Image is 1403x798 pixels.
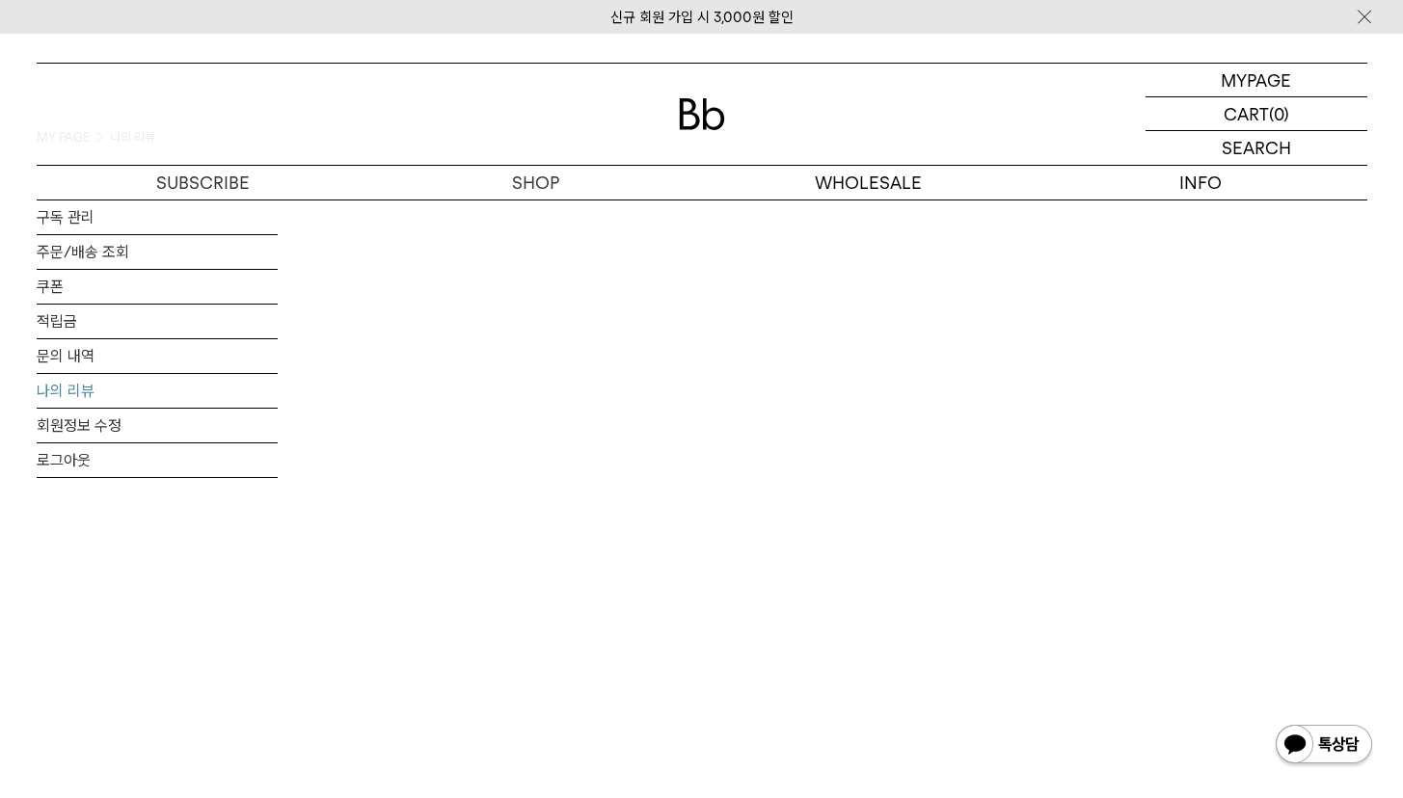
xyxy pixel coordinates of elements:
p: INFO [1035,166,1367,199]
a: 회원정보 수정 [37,409,278,442]
a: 주문/배송 조회 [37,235,278,269]
p: MYPAGE [1221,64,1291,96]
a: 문의 내역 [37,339,278,373]
img: 카카오톡 채널 1:1 채팅 버튼 [1274,723,1374,769]
a: 쿠폰 [37,270,278,304]
a: 적립금 [37,305,278,338]
a: MYPAGE [1146,64,1367,97]
a: 나의 리뷰 [37,374,278,408]
a: SHOP [369,166,702,199]
a: 로그아웃 [37,443,278,477]
a: CART (0) [1146,97,1367,131]
p: WHOLESALE [702,166,1035,199]
p: SEARCH [1222,131,1291,165]
img: 로고 [679,98,725,130]
a: 신규 회원 가입 시 3,000원 할인 [610,9,794,26]
a: SUBSCRIBE [37,166,369,199]
p: (0) [1269,97,1289,130]
a: 구독 관리 [37,200,278,234]
p: CART [1224,97,1269,130]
